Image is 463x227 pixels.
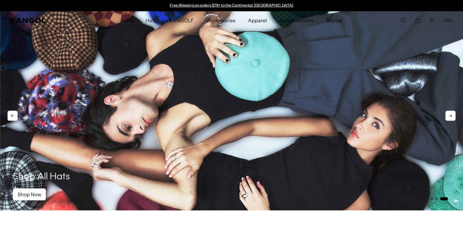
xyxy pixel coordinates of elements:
[170,3,293,8] a: Free Shipping on orders $79+ to the Continental [GEOGRAPHIC_DATA]
[430,197,433,200] button: Go to slide 1
[440,197,448,200] button: Go to slide 3
[435,197,438,200] button: Go to slide 2
[273,11,320,29] a: Collaborations
[248,11,267,29] span: Apparel
[10,18,79,23] a: Kangol
[13,188,46,200] a: Shop Now
[167,3,296,8] slideshow-component: Announcement bar
[114,11,139,29] a: Icons
[13,171,70,183] h1: Shop All Hats
[429,196,448,201] ul: Select a slide to show
[146,11,157,29] span: Hats
[326,11,343,29] span: Stories
[320,11,349,29] a: Stories
[279,11,314,29] span: Collaborations
[163,11,200,29] a: KANGOLF
[167,3,296,8] div: 1 of 2
[415,18,420,23] button: Cart
[207,11,235,29] span: Accessories
[444,18,453,23] button: USD
[200,11,241,29] a: Accessories
[400,18,406,23] summary: Search here
[429,18,435,23] a: Account
[120,11,133,29] span: Icons
[167,3,296,8] div: Announcement
[241,11,273,29] a: Apparel
[169,11,194,29] span: KANGOLF
[139,11,163,29] a: Hats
